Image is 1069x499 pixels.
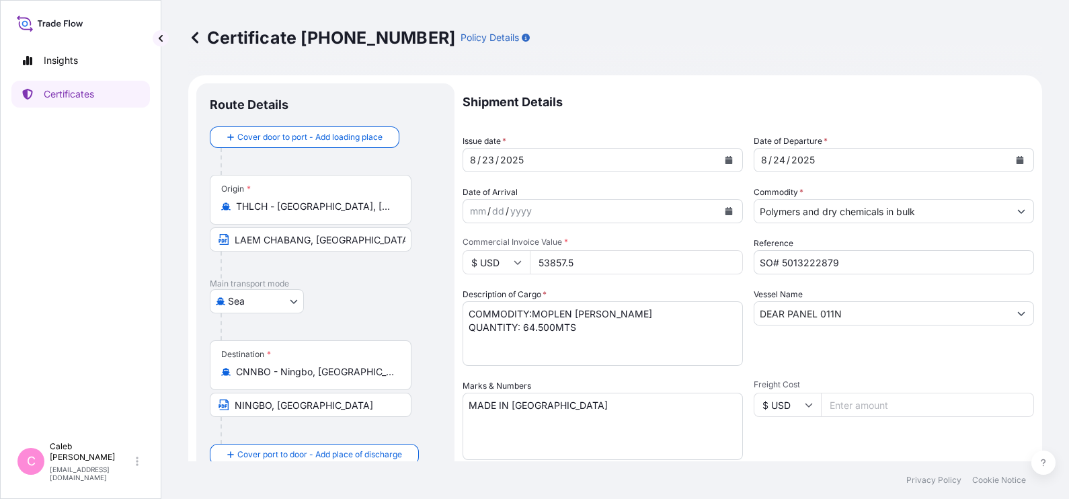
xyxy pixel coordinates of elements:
[787,152,790,168] div: /
[463,186,518,199] span: Date of Arrival
[754,379,1034,390] span: Freight Cost
[1009,301,1033,325] button: Show suggestions
[754,199,1009,223] input: Type to search commodity
[210,289,304,313] button: Select transport
[718,200,740,222] button: Calendar
[11,81,150,108] a: Certificates
[210,126,399,148] button: Cover door to port - Add loading place
[50,441,133,463] p: Caleb [PERSON_NAME]
[210,393,411,417] input: Text to appear on certificate
[236,365,395,379] input: Destination
[210,444,419,465] button: Cover port to door - Add place of discharge
[487,203,491,219] div: /
[221,184,251,194] div: Origin
[754,301,1009,325] input: Type to search vessel name or IMO
[210,278,441,289] p: Main transport mode
[463,83,1034,121] p: Shipment Details
[463,237,743,247] span: Commercial Invoice Value
[768,152,772,168] div: /
[754,288,803,301] label: Vessel Name
[530,250,743,274] input: Enter amount
[506,203,509,219] div: /
[463,379,531,393] label: Marks & Numbers
[906,475,961,486] a: Privacy Policy
[972,475,1026,486] a: Cookie Notice
[499,152,525,168] div: year,
[463,393,743,460] textarea: MADE IN [GEOGRAPHIC_DATA]
[469,152,477,168] div: month,
[11,47,150,74] a: Insights
[481,152,496,168] div: day,
[496,152,499,168] div: /
[237,130,383,144] span: Cover door to port - Add loading place
[50,465,133,482] p: [EMAIL_ADDRESS][DOMAIN_NAME]
[491,203,506,219] div: day,
[1009,149,1031,171] button: Calendar
[44,87,94,101] p: Certificates
[718,149,740,171] button: Calendar
[44,54,78,67] p: Insights
[754,250,1034,274] input: Enter booking reference
[754,237,793,250] label: Reference
[477,152,481,168] div: /
[27,455,36,468] span: C
[463,301,743,366] textarea: COMMODITY:MOPLEN [PERSON_NAME] QUANTITY: 64.500MTS
[790,152,816,168] div: year,
[228,295,245,308] span: Sea
[821,393,1034,417] input: Enter amount
[463,135,506,148] span: Issue date
[236,200,395,213] input: Origin
[469,203,487,219] div: month,
[754,186,803,199] label: Commodity
[760,152,768,168] div: month,
[188,27,455,48] p: Certificate [PHONE_NUMBER]
[772,152,787,168] div: day,
[463,288,547,301] label: Description of Cargo
[210,97,288,113] p: Route Details
[509,203,533,219] div: year,
[237,448,402,461] span: Cover port to door - Add place of discharge
[221,349,271,360] div: Destination
[210,227,411,252] input: Text to appear on certificate
[754,135,828,148] span: Date of Departure
[461,31,519,44] p: Policy Details
[1009,199,1033,223] button: Show suggestions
